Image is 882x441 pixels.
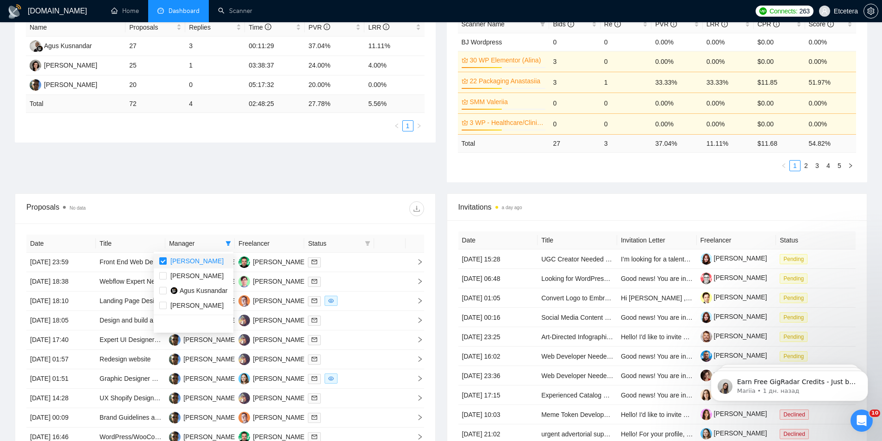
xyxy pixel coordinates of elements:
[812,160,823,171] li: 3
[701,313,767,320] a: [PERSON_NAME]
[305,37,364,56] td: 37.04%
[100,433,299,441] a: WordPress/WooCommerce Developer for Custom Marketplace Setup
[69,205,86,211] span: No data
[541,391,827,399] a: Experienced Catalog Designer Needed for Manufacturing Company (13 Product Lines, 250+ SKUs)
[169,413,237,421] a: AP[PERSON_NAME]
[157,7,164,14] span: dashboard
[821,8,828,14] span: user
[780,293,807,303] span: Pending
[189,22,234,32] span: Replies
[30,79,41,91] img: AP
[834,160,845,171] li: 5
[568,21,574,27] span: info-circle
[549,33,600,51] td: 0
[462,119,468,126] span: crown
[26,292,96,311] td: [DATE] 18:10
[601,51,651,72] td: 0
[780,312,807,323] span: Pending
[170,302,224,309] span: [PERSON_NAME]
[601,72,651,93] td: 1
[312,395,317,401] span: mail
[538,249,617,269] td: UGC Creator Needed for Filming in Czech Republic
[238,413,306,421] a: AL[PERSON_NAME]
[308,238,361,248] span: Status
[458,327,538,347] td: [DATE] 23:25
[14,19,171,50] div: message notification from Mariia, 1 дн. назад. Earn Free GigRadar Credits - Just by Sharing Your ...
[26,311,96,330] td: [DATE] 18:05
[364,56,424,75] td: 4.00%
[601,134,651,152] td: 3
[185,19,245,37] th: Replies
[458,288,538,308] td: [DATE] 01:05
[701,429,767,437] a: [PERSON_NAME]
[701,428,712,440] img: c1wY7m8ZWXnIubX-lpYkQz8QSQ1v5mgv5UQmPpzmho8AMWW-HeRy9TbwhmJc8l-wsG
[538,231,617,249] th: Title
[651,51,702,72] td: 0.00%
[701,255,767,262] a: [PERSON_NAME]
[655,20,677,28] span: PVR
[703,51,754,72] td: 0.00%
[125,95,185,113] td: 72
[305,75,364,95] td: 20.00%
[238,433,306,440] a: AS[PERSON_NAME]
[458,269,538,288] td: [DATE] 06:48
[409,278,423,285] span: right
[100,355,151,363] a: Redesign website
[183,354,237,364] div: [PERSON_NAME]
[614,21,621,27] span: info-circle
[30,40,41,52] img: AK
[312,317,317,323] span: mail
[238,276,250,287] img: DM
[541,333,725,341] a: Art-Directed Infographic Designer Needed for Wine Tech Sheets
[458,308,538,327] td: [DATE] 00:16
[169,7,200,15] span: Dashboard
[541,255,712,263] a: UGC Creator Needed for Filming in [GEOGRAPHIC_DATA]
[403,121,413,131] a: 1
[413,120,425,131] button: right
[549,134,600,152] td: 27
[238,412,250,423] img: AL
[30,61,97,68] a: TT[PERSON_NAME]
[183,373,237,384] div: [PERSON_NAME]
[776,231,856,249] th: Status
[778,160,789,171] li: Previous Page
[541,411,791,418] a: Meme Token Development – Full Creation, Tokenomics, Smart Contract & Launch Plan
[185,56,245,75] td: 1
[245,95,305,113] td: 02:48:25
[754,51,805,72] td: $0.00
[458,231,538,249] th: Date
[253,393,306,403] div: [PERSON_NAME]
[125,37,185,56] td: 27
[170,272,224,280] span: [PERSON_NAME]
[169,238,222,248] span: Manager
[789,160,801,171] li: 1
[238,373,250,385] img: VY
[703,72,754,93] td: 33.33%
[541,314,709,321] a: Social Media Content Creator for Premium Skincare Brand
[253,315,306,325] div: [PERSON_NAME]
[100,297,267,304] a: Landing Page Design for Expression of Interest Campaign
[780,430,813,437] a: Declined
[312,356,317,362] span: mail
[383,24,389,30] span: info-circle
[541,353,818,360] a: Web Developer Needed for Mobility Startup Website (Yamaghen Ride – [GEOGRAPHIC_DATA])
[253,257,306,267] div: [PERSON_NAME]
[697,351,882,416] iframe: Intercom notifications сообщение
[253,276,306,286] div: [PERSON_NAME]
[30,81,97,88] a: AP[PERSON_NAME]
[651,134,702,152] td: 37.04 %
[703,113,754,134] td: 0.00%
[409,298,423,304] span: right
[40,36,160,44] p: Message from Mariia, sent 1 дн. назад
[169,412,181,423] img: AP
[801,160,812,171] li: 2
[413,120,425,131] li: Next Page
[402,120,413,131] li: 1
[26,253,96,272] td: [DATE] 23:59
[801,161,811,171] a: 2
[169,355,237,362] a: AP[PERSON_NAME]
[111,7,139,15] a: homeHome
[224,236,233,250] span: filter
[651,113,702,134] td: 0.00%
[169,374,237,382] a: AP[PERSON_NAME]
